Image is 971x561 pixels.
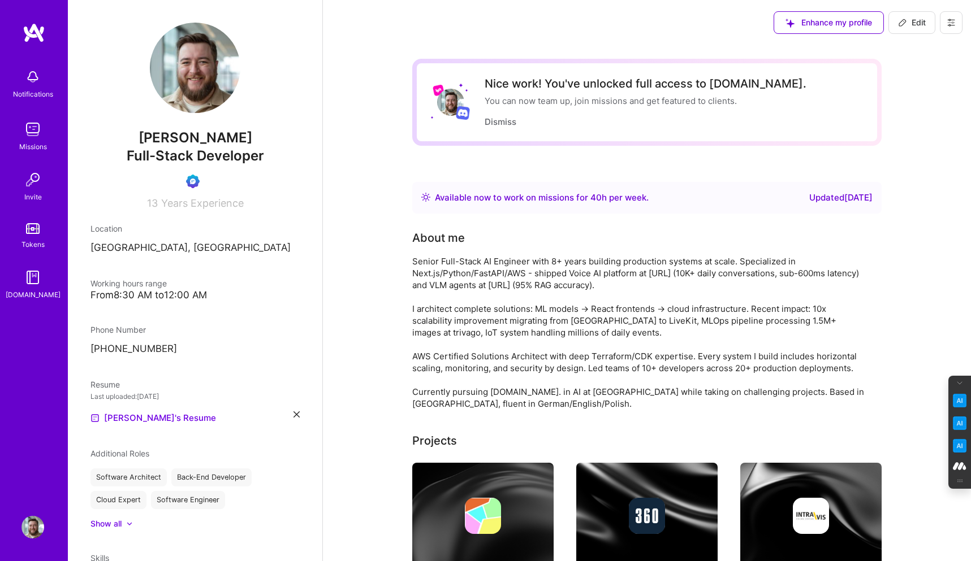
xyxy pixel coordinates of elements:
[161,197,244,209] span: Years Experience
[456,106,470,120] img: Discord logo
[90,449,149,458] span: Additional Roles
[90,414,100,423] img: Resume
[485,77,806,90] div: Nice work! You've unlocked full access to [DOMAIN_NAME].
[171,468,252,486] div: Back-End Developer
[421,193,430,202] img: Availability
[465,498,501,534] img: Company logo
[953,416,966,430] img: Email Tone Analyzer icon
[90,342,300,356] p: [PHONE_NUMBER]
[90,223,300,234] div: Location
[590,192,602,203] span: 40
[953,439,966,453] img: Jargon Buster icon
[90,380,120,389] span: Resume
[90,279,167,288] span: Working hours range
[412,255,865,410] div: Senior Full-Stack AI Engineer with 8+ years building production systems at scale. Specialized in ...
[147,197,158,209] span: 13
[90,518,122,529] div: Show all
[90,390,300,402] div: Last uploaded: [DATE]
[23,23,45,43] img: logo
[90,491,146,509] div: Cloud Expert
[485,116,516,128] button: Dismiss
[127,147,264,164] span: Full-Stack Developer
[809,191,873,205] div: Updated [DATE]
[21,168,44,191] img: Invite
[953,394,966,407] img: Key Point Extractor icon
[90,325,146,334] span: Phone Number
[898,17,926,28] span: Edit
[294,411,300,418] i: icon Close
[90,468,167,486] div: Software Architect
[90,411,216,425] a: [PERSON_NAME]'s Resume
[151,491,225,509] div: Software Engineer
[90,289,300,301] div: From 8:30 AM to 12:00 AM
[437,89,464,116] img: User Avatar
[786,17,872,28] span: Enhance my profile
[24,191,42,203] div: Invite
[21,238,45,250] div: Tokens
[629,498,665,534] img: Company logo
[485,95,806,107] div: You can now team up, join missions and get featured to clients.
[774,11,884,34] button: Enhance my profile
[412,229,465,246] div: About me
[19,141,47,153] div: Missions
[19,516,47,538] a: User Avatar
[21,516,44,538] img: User Avatar
[786,19,795,28] i: icon SuggestedTeams
[90,241,300,255] p: [GEOGRAPHIC_DATA], [GEOGRAPHIC_DATA]
[90,129,300,146] span: [PERSON_NAME]
[21,266,44,289] img: guide book
[150,23,240,113] img: User Avatar
[21,118,44,141] img: teamwork
[21,66,44,88] img: bell
[6,289,61,301] div: [DOMAIN_NAME]
[412,432,457,449] div: Projects
[26,223,40,234] img: tokens
[793,498,829,534] img: Company logo
[433,84,444,96] img: Lyft logo
[13,88,53,100] div: Notifications
[435,191,649,205] div: Available now to work on missions for h per week .
[186,175,200,188] img: Evaluation Call Booked
[888,11,935,34] button: Edit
